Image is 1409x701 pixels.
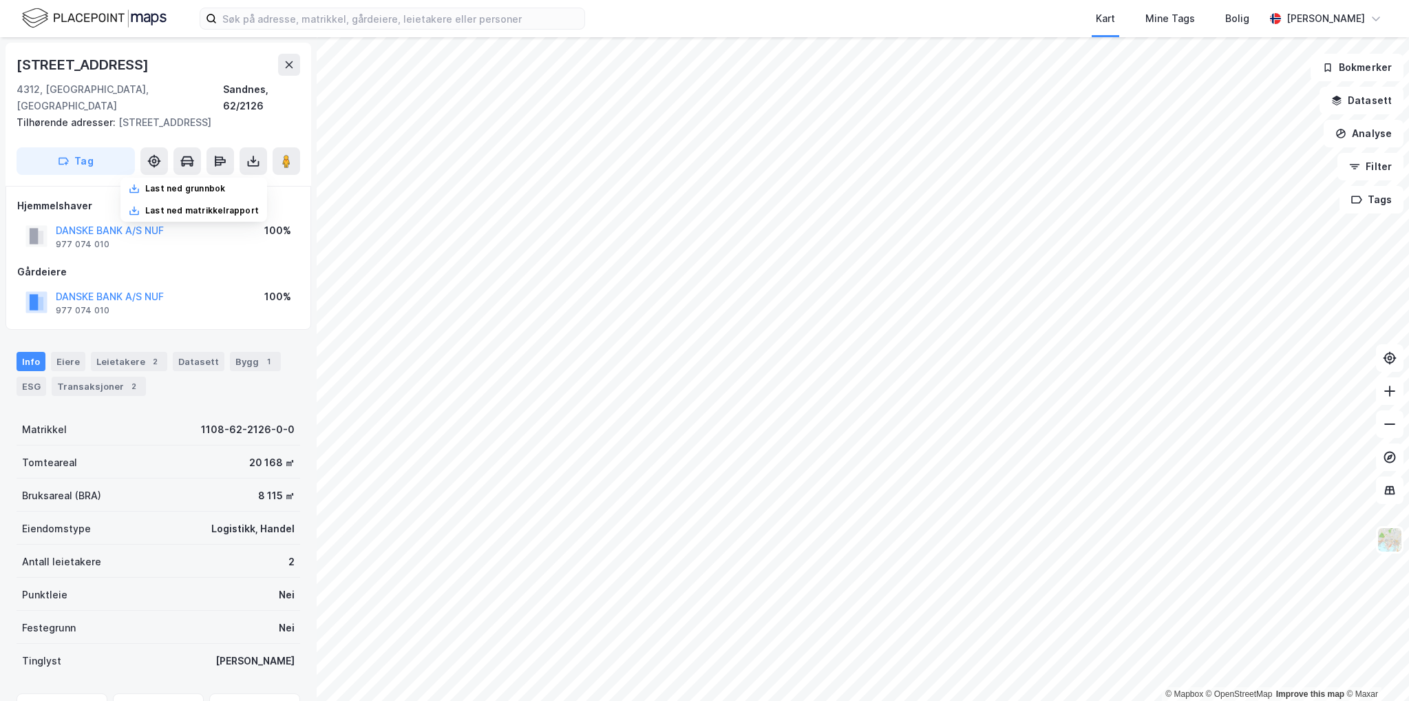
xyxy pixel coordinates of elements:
[1206,689,1273,699] a: OpenStreetMap
[279,620,295,636] div: Nei
[217,8,584,29] input: Søk på adresse, matrikkel, gårdeiere, leietakere eller personer
[22,620,76,636] div: Festegrunn
[264,222,291,239] div: 100%
[22,6,167,30] img: logo.f888ab2527a4732fd821a326f86c7f29.svg
[17,114,289,131] div: [STREET_ADDRESS]
[215,653,295,669] div: [PERSON_NAME]
[1320,87,1403,114] button: Datasett
[17,81,223,114] div: 4312, [GEOGRAPHIC_DATA], [GEOGRAPHIC_DATA]
[17,264,299,280] div: Gårdeiere
[1145,10,1195,27] div: Mine Tags
[288,554,295,570] div: 2
[22,521,91,537] div: Eiendomstype
[1276,689,1344,699] a: Improve this map
[1165,689,1203,699] a: Mapbox
[1286,10,1365,27] div: [PERSON_NAME]
[17,116,118,128] span: Tilhørende adresser:
[17,198,299,214] div: Hjemmelshaver
[1340,635,1409,701] iframe: Chat Widget
[264,289,291,305] div: 100%
[230,352,281,371] div: Bygg
[223,81,300,114] div: Sandnes, 62/2126
[148,355,162,368] div: 2
[22,587,67,603] div: Punktleie
[1339,186,1403,213] button: Tags
[22,488,101,504] div: Bruksareal (BRA)
[262,355,275,368] div: 1
[52,377,146,396] div: Transaksjoner
[173,352,224,371] div: Datasett
[1337,153,1403,180] button: Filter
[56,239,109,250] div: 977 074 010
[22,454,77,471] div: Tomteareal
[1377,527,1403,553] img: Z
[1225,10,1249,27] div: Bolig
[51,352,85,371] div: Eiere
[17,147,135,175] button: Tag
[249,454,295,471] div: 20 168 ㎡
[1324,120,1403,147] button: Analyse
[1311,54,1403,81] button: Bokmerker
[17,54,151,76] div: [STREET_ADDRESS]
[145,205,259,216] div: Last ned matrikkelrapport
[91,352,167,371] div: Leietakere
[1096,10,1115,27] div: Kart
[211,521,295,537] div: Logistikk, Handel
[56,305,109,316] div: 977 074 010
[17,377,46,396] div: ESG
[22,554,101,570] div: Antall leietakere
[258,488,295,504] div: 8 115 ㎡
[17,352,45,371] div: Info
[145,183,225,194] div: Last ned grunnbok
[22,653,61,669] div: Tinglyst
[22,421,67,438] div: Matrikkel
[201,421,295,438] div: 1108-62-2126-0-0
[127,379,140,393] div: 2
[279,587,295,603] div: Nei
